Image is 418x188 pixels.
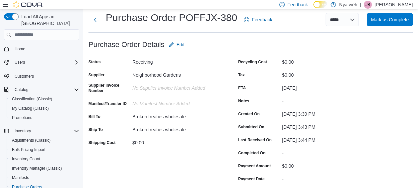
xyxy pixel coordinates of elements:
span: Inventory Manager (Classic) [12,166,62,171]
span: Catalog [12,86,79,94]
button: Promotions [7,113,82,122]
span: Inventory Count [9,155,79,163]
div: - [282,174,371,182]
span: Mark as Complete [371,16,409,23]
button: Mark as Complete [367,13,413,26]
h3: Purchase Order Details [88,41,165,49]
span: Customers [15,74,34,79]
div: - [282,148,371,156]
button: Customers [1,71,82,81]
span: Inventory [15,128,31,134]
div: [DATE] 3:43 PM [282,122,371,130]
span: Inventory [12,127,79,135]
span: Bulk Pricing Import [12,147,46,152]
label: ETA [238,85,246,91]
label: Ship To [88,127,103,132]
span: Adjustments (Classic) [9,136,79,144]
a: Bulk Pricing Import [9,146,48,154]
label: Submitted On [238,124,264,130]
span: My Catalog (Classic) [9,104,79,112]
label: Shipping Cost [88,140,115,145]
label: Manifest/Transfer ID [88,101,127,106]
a: Promotions [9,114,35,122]
span: My Catalog (Classic) [12,106,49,111]
p: | [360,1,361,9]
span: Adjustments (Classic) [12,138,51,143]
span: Classification (Classic) [12,96,52,102]
span: Bulk Pricing Import [9,146,79,154]
input: Dark Mode [313,1,327,8]
label: Status [88,59,101,65]
div: $0.00 [282,70,371,78]
div: No Manifest Number added [132,98,221,106]
a: Inventory Manager (Classic) [9,164,65,172]
span: Load All Apps in [GEOGRAPHIC_DATA] [19,13,79,27]
span: Promotions [9,114,79,122]
div: Broken treaties wholesale [132,124,221,132]
span: Promotions [12,115,32,120]
span: Users [12,58,79,66]
button: Next [88,13,102,26]
a: Feedback [241,13,275,26]
span: Feedback [252,16,272,23]
span: Customers [12,72,79,80]
label: Payment Date [238,176,264,182]
button: My Catalog (Classic) [7,104,82,113]
a: Inventory Count [9,155,43,163]
label: Created On [238,111,260,117]
div: [DATE] [282,83,371,91]
span: Catalog [15,87,28,92]
a: Manifests [9,174,32,182]
h1: Purchase Order POFFJX-380 [106,11,237,24]
label: Tax [238,72,245,78]
button: Inventory Manager (Classic) [7,164,82,173]
label: Supplier Invoice Number [88,83,130,93]
img: Cova [13,1,43,8]
button: Home [1,44,82,54]
div: Jenna Bristol [364,1,372,9]
button: Catalog [12,86,31,94]
a: Home [12,45,28,53]
span: Inventory Manager (Classic) [9,164,79,172]
span: JB [365,1,370,9]
div: Broken treaties wholesale [132,111,221,119]
span: Classification (Classic) [9,95,79,103]
a: My Catalog (Classic) [9,104,52,112]
div: [DATE] 3:39 PM [282,109,371,117]
label: Notes [238,98,249,104]
div: - [282,96,371,104]
button: Users [1,58,82,67]
p: Nya:wëh [339,1,357,9]
span: Users [15,60,25,65]
a: Classification (Classic) [9,95,55,103]
button: Edit [166,38,187,51]
a: Customers [12,72,37,80]
label: Completed On [238,150,265,156]
button: Inventory [1,126,82,136]
div: Neighborhood Gardens [132,70,221,78]
label: Payment Amount [238,163,271,169]
span: Feedback [287,1,308,8]
span: Edit [177,41,185,48]
a: Adjustments (Classic) [9,136,53,144]
div: $0.00 [282,57,371,65]
div: Receiving [132,57,221,65]
label: Recycling Cost [238,59,267,65]
label: Bill To [88,114,100,119]
button: Inventory Count [7,154,82,164]
div: $0.00 [282,161,371,169]
button: Adjustments (Classic) [7,136,82,145]
button: Manifests [7,173,82,182]
span: Inventory Count [12,156,40,162]
button: Bulk Pricing Import [7,145,82,154]
label: Last Received On [238,137,272,143]
span: Home [12,45,79,53]
label: Supplier [88,72,104,78]
span: Manifests [9,174,79,182]
span: Manifests [12,175,29,180]
button: Inventory [12,127,34,135]
button: Catalog [1,85,82,94]
div: [DATE] 3:44 PM [282,135,371,143]
span: Home [15,46,25,52]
